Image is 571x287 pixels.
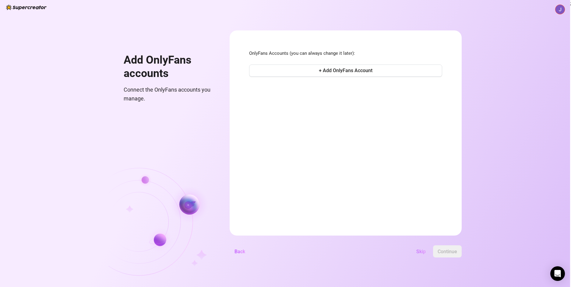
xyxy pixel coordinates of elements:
[416,249,426,254] span: Skip
[230,245,250,257] button: Back
[555,5,565,14] img: ACg8ocICqWKFc1WjoKZA20aie2I4OD0_ECy-7S5d7I_tZlS9ChwZvg=s96-c
[550,266,565,281] div: Open Intercom Messenger
[124,86,215,103] span: Connect the OnlyFans accounts you manage.
[249,50,442,57] span: OnlyFans Accounts (you can always change it later):
[6,5,47,10] img: logo
[124,54,215,80] h1: Add OnlyFans accounts
[234,249,245,254] span: Back
[319,68,372,73] span: + Add OnlyFans Account
[411,245,431,257] button: Skip
[433,245,462,257] button: Continue
[249,65,442,77] button: + Add OnlyFans Account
